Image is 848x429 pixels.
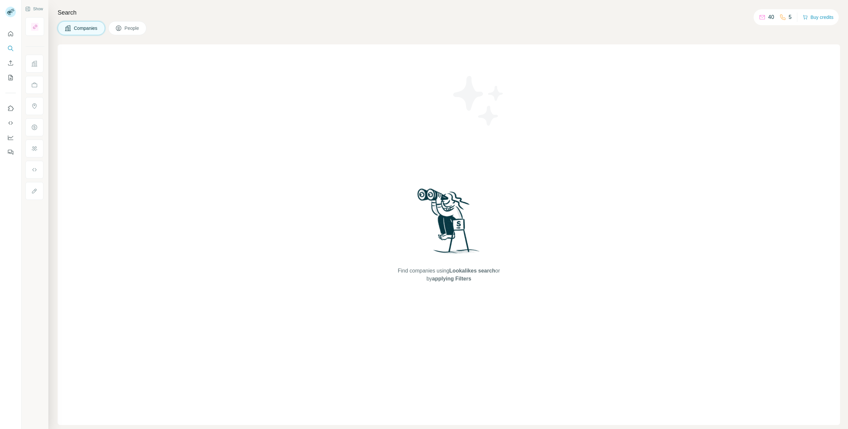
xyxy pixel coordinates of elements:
span: applying Filters [432,276,471,281]
p: 40 [768,13,774,21]
button: Use Surfe API [5,117,16,129]
span: People [125,25,140,31]
img: Surfe Illustration - Stars [449,71,508,131]
h4: Search [58,8,840,17]
p: 5 [789,13,792,21]
button: Dashboard [5,132,16,144]
button: Quick start [5,28,16,40]
button: Use Surfe on LinkedIn [5,102,16,114]
button: Feedback [5,146,16,158]
button: Buy credits [803,13,833,22]
button: Enrich CSV [5,57,16,69]
button: Show [21,4,48,14]
span: Find companies using or by [396,267,502,283]
span: Lookalikes search [449,268,495,274]
img: Surfe Illustration - Woman searching with binoculars [414,187,483,261]
button: Search [5,42,16,54]
button: My lists [5,72,16,84]
span: Companies [74,25,98,31]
